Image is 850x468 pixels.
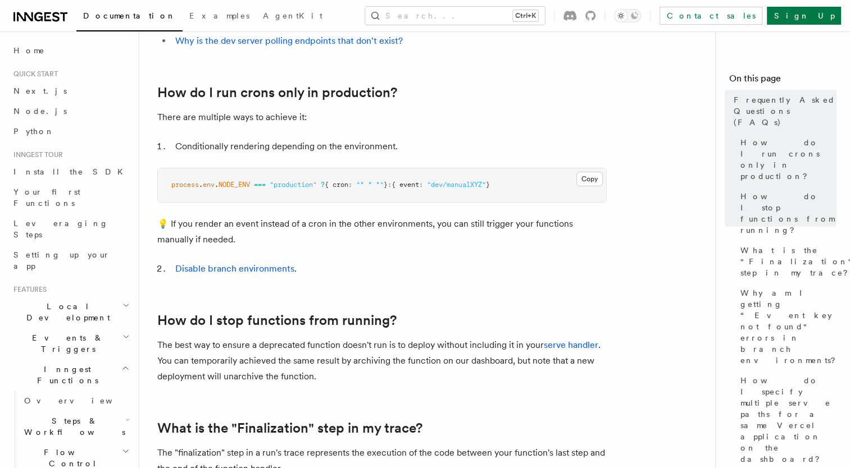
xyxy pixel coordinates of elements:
[419,181,423,189] span: :
[76,3,183,31] a: Documentation
[9,213,132,245] a: Leveraging Steps
[9,70,58,79] span: Quick start
[736,132,837,186] a: How do I run crons only in production?
[20,391,132,411] a: Overview
[13,127,54,136] span: Python
[9,359,132,391] button: Inngest Functions
[9,332,122,355] span: Events & Triggers
[740,191,837,236] span: How do I stop functions from running?
[157,337,607,384] p: The best way to ensure a deprecated function doesn't run is to deploy without including it in you...
[13,187,80,208] span: Your first Functions
[13,107,67,116] span: Node.js
[388,181,392,189] span: :
[513,10,538,21] kbd: Ctrl+K
[203,181,215,189] span: env
[736,240,837,283] a: What is the "Finalization" step in my trace?
[9,296,132,328] button: Local Development
[20,415,125,438] span: Steps & Workflows
[24,396,140,405] span: Overview
[740,137,837,182] span: How do I run crons only in production?
[13,45,45,56] span: Home
[175,35,403,46] a: Why is the dev server polling endpoints that don't exist?
[736,186,837,240] a: How do I stop functions from running?
[263,11,322,20] span: AgentKit
[325,181,348,189] span: { cron
[348,181,352,189] span: :
[13,250,110,270] span: Setting up your app
[172,139,607,154] li: Conditionally rendering depending on the environment.
[9,81,132,101] a: Next.js
[189,11,249,20] span: Examples
[199,181,203,189] span: .
[9,328,132,359] button: Events & Triggers
[9,162,132,182] a: Install the SDK
[576,172,603,186] button: Copy
[175,263,294,274] a: Disable branch environments
[256,3,329,30] a: AgentKit
[321,181,325,189] span: ?
[740,287,843,366] span: Why am I getting “Event key not found" errors in branch environments?
[183,3,256,30] a: Examples
[13,86,67,95] span: Next.js
[544,339,598,350] a: serve handler
[219,181,250,189] span: NODE_ENV
[427,181,486,189] span: "dev/manualXYZ"
[767,7,841,25] a: Sign Up
[157,109,607,125] p: There are multiple ways to achieve it:
[83,11,176,20] span: Documentation
[20,411,132,442] button: Steps & Workflows
[9,182,132,213] a: Your first Functions
[254,181,266,189] span: ===
[384,181,388,189] span: }
[729,72,837,90] h4: On this page
[392,181,419,189] span: { event
[13,219,108,239] span: Leveraging Steps
[270,181,317,189] span: "production"
[736,283,837,370] a: Why am I getting “Event key not found" errors in branch environments?
[486,181,490,189] span: }
[172,261,607,277] li: .
[9,101,132,121] a: Node.js
[9,40,132,61] a: Home
[614,9,641,22] button: Toggle dark mode
[660,7,762,25] a: Contact sales
[157,313,397,328] a: How do I stop functions from running?
[171,181,199,189] span: process
[9,364,121,386] span: Inngest Functions
[157,85,397,100] a: How do I run crons only in production?
[9,301,122,323] span: Local Development
[734,94,837,128] span: Frequently Asked Questions (FAQs)
[215,181,219,189] span: .
[157,420,422,436] a: What is the "Finalization" step in my trace?
[729,90,837,132] a: Frequently Asked Questions (FAQs)
[9,121,132,141] a: Python
[740,375,837,465] span: How do I specify multiple serve paths for a same Vercel application on the dashboard?
[9,285,47,294] span: Features
[9,150,63,159] span: Inngest tour
[157,216,607,247] p: 💡 If you render an event instead of a cron in the other environments, you can still trigger your ...
[9,245,132,276] a: Setting up your app
[13,167,130,176] span: Install the SDK
[365,7,545,25] button: Search...Ctrl+K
